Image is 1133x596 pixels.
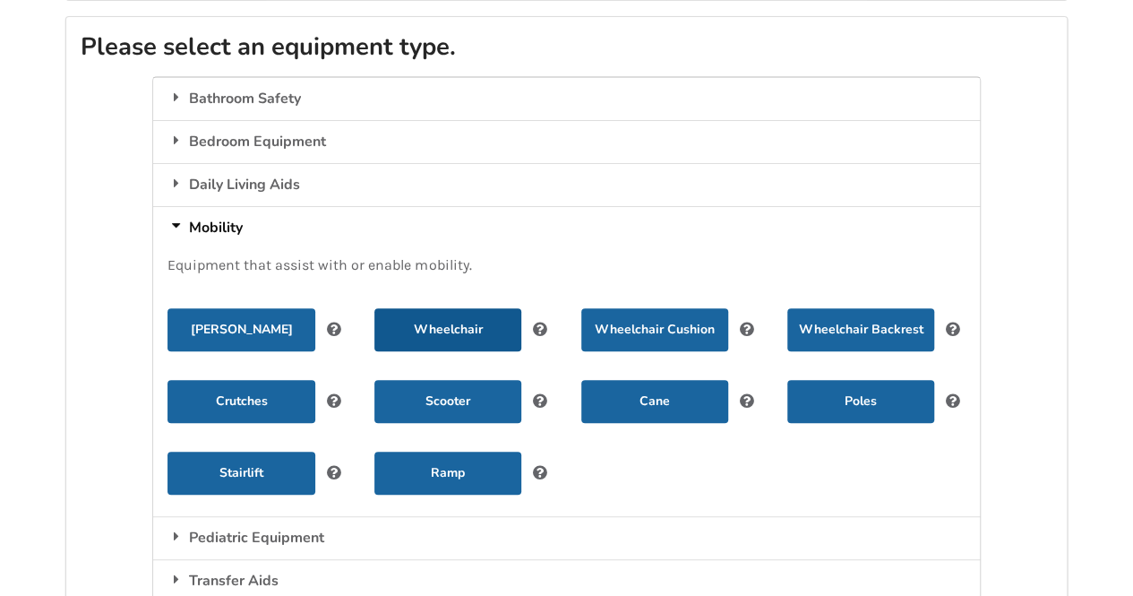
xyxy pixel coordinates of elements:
[167,452,314,495] button: Stairlift
[167,256,471,273] span: Equipment that assist with or enable mobility.
[153,163,979,206] div: Daily Living Aids
[153,206,979,249] div: Mobility
[581,308,728,351] button: Wheelchair Cushion
[374,380,521,423] button: Scooter
[167,380,314,423] button: Crutches
[81,31,1052,63] h2: Please select an equipment type.
[167,308,314,351] button: [PERSON_NAME]
[787,308,934,351] button: Wheelchair Backrest
[374,452,521,495] button: Ramp
[581,380,728,423] button: Cane
[374,308,521,351] button: Wheelchair
[153,77,979,120] div: Bathroom Safety
[787,380,934,423] button: Poles
[153,516,979,559] div: Pediatric Equipment
[153,120,979,163] div: Bedroom Equipment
